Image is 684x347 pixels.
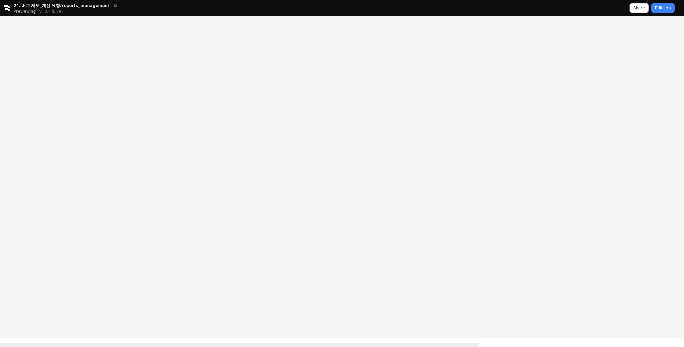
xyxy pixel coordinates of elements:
button: Releases and History [36,7,66,16]
p: v1.0.4 (Live) [39,9,63,14]
p: Share [633,5,645,11]
button: Add app to favorites [112,2,119,9]
span: 21. 버그 제보_개선 요청/reports_management [13,2,109,9]
button: Share app [630,3,649,13]
p: Edit app [655,5,671,11]
div: Previewing v1.0.4 (Live) [13,7,66,16]
span: Previewing [13,8,36,15]
button: Edit app [651,3,675,13]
